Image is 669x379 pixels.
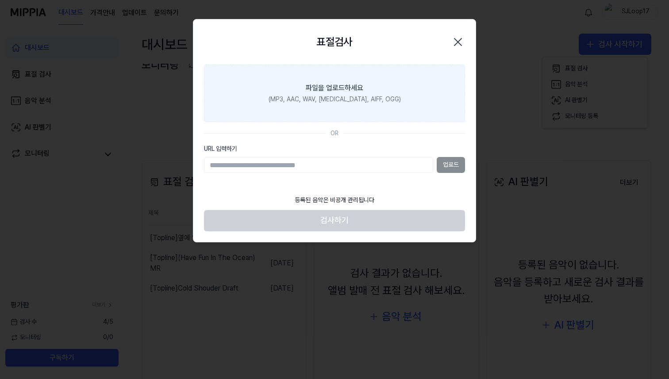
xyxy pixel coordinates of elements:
div: (MP3, AAC, WAV, [MEDICAL_DATA], AIFF, OGG) [269,95,401,104]
div: OR [331,129,338,138]
label: URL 입력하기 [204,145,465,153]
div: 등록된 음악은 비공개 관리됩니다 [289,191,380,210]
div: 파일을 업로드하세요 [306,83,363,93]
h2: 표절검사 [316,34,353,50]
